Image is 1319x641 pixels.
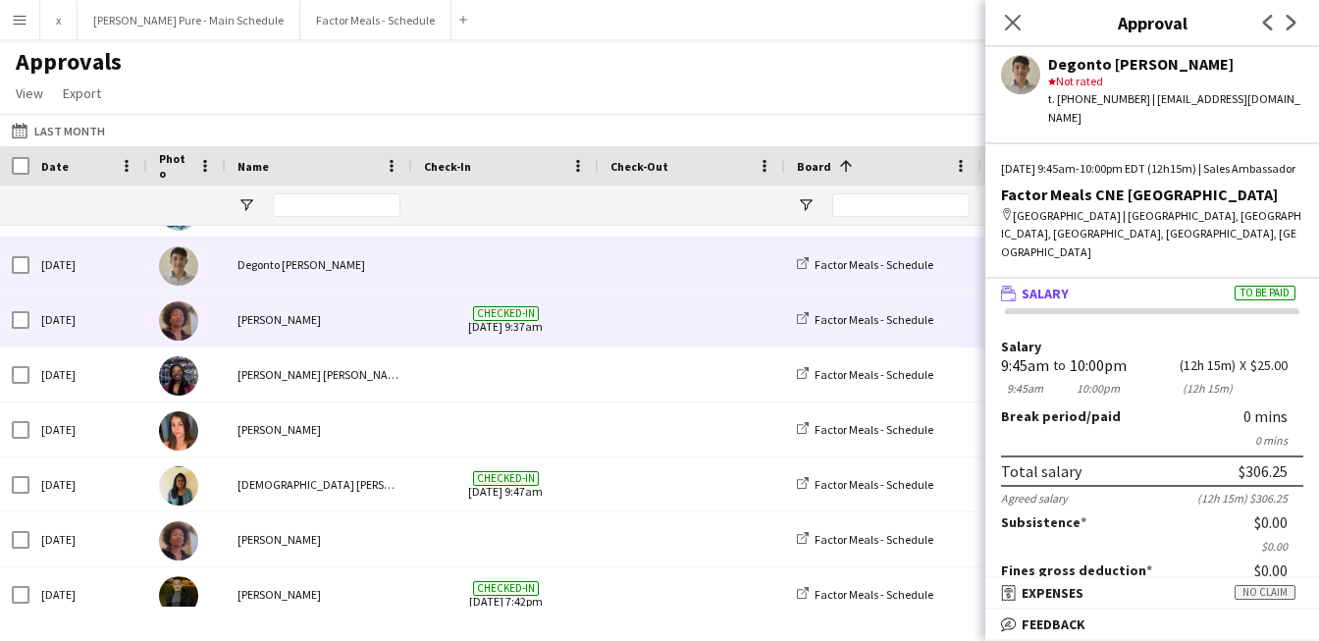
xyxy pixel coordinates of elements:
[797,422,933,437] a: Factor Meals - Schedule
[29,457,147,511] div: [DATE]
[797,257,933,272] a: Factor Meals - Schedule
[300,1,451,39] button: Factor Meals - Schedule
[815,257,933,272] span: Factor Meals - Schedule
[797,477,933,492] a: Factor Meals - Schedule
[1001,340,1303,354] label: Salary
[159,301,198,341] img: Destiny Kondell
[29,238,147,292] div: [DATE]
[226,567,412,621] div: [PERSON_NAME]
[41,159,69,174] span: Date
[29,402,147,456] div: [DATE]
[226,457,412,511] div: [DEMOGRAPHIC_DATA] [PERSON_NAME]
[63,84,101,102] span: Export
[226,293,412,347] div: [PERSON_NAME]
[1022,584,1083,602] span: Expenses
[1001,513,1086,531] label: Subsistence
[1022,615,1085,633] span: Feedback
[1048,55,1303,73] div: Degonto [PERSON_NAME]
[1070,358,1127,373] div: 10:00pm
[1001,186,1303,203] div: Factor Meals CNE [GEOGRAPHIC_DATA]
[1240,358,1246,373] div: X
[159,356,198,396] img: Joyce Silva Desmond
[1250,358,1303,373] div: $25.00
[1022,285,1069,302] span: Salary
[1254,513,1303,531] div: $0.00
[424,567,587,621] span: [DATE] 7:42pm
[473,471,539,486] span: Checked-in
[1254,561,1303,579] div: $0.00
[1001,160,1303,178] div: [DATE] 9:45am-10:00pm EDT (12h15m) | Sales Ambassador
[1001,491,1068,506] div: Agreed salary
[237,196,255,214] button: Open Filter Menu
[985,279,1319,308] mat-expansion-panel-header: SalaryTo be paid
[1053,358,1066,373] div: to
[226,347,412,401] div: [PERSON_NAME] [PERSON_NAME]
[8,80,51,106] a: View
[1180,381,1236,396] div: 12h 15m
[424,293,587,347] span: [DATE] 9:37am
[29,512,147,566] div: [DATE]
[1048,73,1303,90] div: Not rated
[29,347,147,401] div: [DATE]
[424,457,587,511] span: [DATE] 9:47am
[1001,407,1121,425] label: /paid
[473,581,539,596] span: Checked-in
[815,477,933,492] span: Factor Meals - Schedule
[226,238,412,292] div: Degonto [PERSON_NAME]
[815,367,933,382] span: Factor Meals - Schedule
[237,159,269,174] span: Name
[1001,407,1086,425] span: Break period
[815,532,933,547] span: Factor Meals - Schedule
[1197,491,1303,506] div: (12h 15m) $306.25
[985,610,1319,639] mat-expansion-panel-header: Feedback
[159,151,190,181] span: Photo
[1048,90,1303,126] div: t. [PHONE_NUMBER] | [EMAIL_ADDRESS][DOMAIN_NAME]
[797,587,933,602] a: Factor Meals - Schedule
[1180,358,1236,373] div: 12h 15m
[424,159,471,174] span: Check-In
[159,411,198,451] img: Sara Thompson
[78,1,300,39] button: [PERSON_NAME] Pure - Main Schedule
[797,196,815,214] button: Open Filter Menu
[985,578,1319,608] mat-expansion-panel-header: ExpensesNo claim
[40,1,78,39] button: x
[985,10,1319,35] h3: Approval
[1243,407,1303,425] div: 0 mins
[226,402,412,456] div: [PERSON_NAME]
[1001,561,1152,579] label: Fines gross deduction
[1001,358,1049,373] div: 9:45am
[832,193,970,217] input: Board Filter Input
[55,80,109,106] a: Export
[1235,585,1295,600] span: No claim
[16,84,43,102] span: View
[797,532,933,547] a: Factor Meals - Schedule
[8,119,109,142] button: Last Month
[273,193,400,217] input: Name Filter Input
[159,521,198,561] img: Destiny Kondell
[1001,207,1303,261] div: [GEOGRAPHIC_DATA] | [GEOGRAPHIC_DATA], [GEOGRAPHIC_DATA], [GEOGRAPHIC_DATA], [GEOGRAPHIC_DATA], [...
[1001,539,1303,554] div: $0.00
[797,159,831,174] span: Board
[1239,461,1288,481] div: $306.25
[473,306,539,321] span: Checked-in
[1001,381,1049,396] div: 9:45am
[815,422,933,437] span: Factor Meals - Schedule
[815,587,933,602] span: Factor Meals - Schedule
[797,312,933,327] a: Factor Meals - Schedule
[610,159,668,174] span: Check-Out
[1001,461,1082,481] div: Total salary
[159,246,198,286] img: Degonto Mazumder
[159,576,198,615] img: Pouya Moradjounamin
[1001,433,1303,448] div: 0 mins
[815,312,933,327] span: Factor Meals - Schedule
[226,512,412,566] div: [PERSON_NAME]
[29,567,147,621] div: [DATE]
[797,367,933,382] a: Factor Meals - Schedule
[159,466,198,506] img: Mishnah Manoranjan
[1070,381,1127,396] div: 10:00pm
[1235,286,1295,300] span: To be paid
[29,293,147,347] div: [DATE]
